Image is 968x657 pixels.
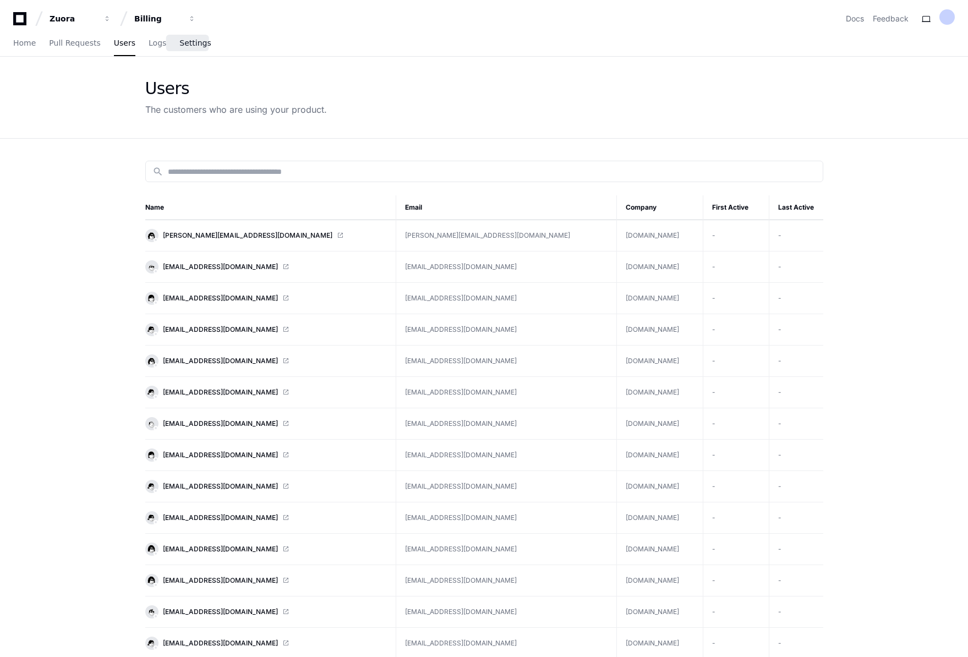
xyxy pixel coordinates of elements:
img: 4.svg [146,606,157,617]
td: [EMAIL_ADDRESS][DOMAIN_NAME] [396,471,617,502]
td: - [703,314,769,346]
td: - [769,565,823,596]
td: [PERSON_NAME][EMAIL_ADDRESS][DOMAIN_NAME] [396,220,617,251]
a: Docs [846,13,864,24]
img: 14.svg [146,387,157,397]
td: - [703,408,769,440]
td: [EMAIL_ADDRESS][DOMAIN_NAME] [396,408,617,440]
mat-icon: search [152,166,163,177]
span: [EMAIL_ADDRESS][DOMAIN_NAME] [163,545,278,554]
span: Users [114,40,135,46]
img: 15.svg [146,575,157,585]
span: Home [13,40,36,46]
th: Email [396,195,617,220]
button: Zuora [45,9,116,29]
img: 3.svg [146,355,157,366]
img: 14.svg [146,638,157,648]
a: [EMAIL_ADDRESS][DOMAIN_NAME] [145,511,387,524]
td: [DOMAIN_NAME] [617,534,703,565]
a: Settings [179,31,211,56]
img: 10.svg [146,418,157,429]
a: [EMAIL_ADDRESS][DOMAIN_NAME] [145,417,387,430]
span: [EMAIL_ADDRESS][DOMAIN_NAME] [163,357,278,365]
a: [EMAIL_ADDRESS][DOMAIN_NAME] [145,354,387,368]
td: [EMAIL_ADDRESS][DOMAIN_NAME] [396,534,617,565]
td: - [769,220,823,251]
th: Last Active [769,195,823,220]
span: [EMAIL_ADDRESS][DOMAIN_NAME] [163,607,278,616]
span: [EMAIL_ADDRESS][DOMAIN_NAME] [163,262,278,271]
span: [EMAIL_ADDRESS][DOMAIN_NAME] [163,639,278,648]
td: [DOMAIN_NAME] [617,251,703,283]
a: [EMAIL_ADDRESS][DOMAIN_NAME] [145,605,387,618]
div: Zuora [50,13,97,24]
td: [EMAIL_ADDRESS][DOMAIN_NAME] [396,596,617,628]
td: [DOMAIN_NAME] [617,220,703,251]
td: - [769,251,823,283]
td: [EMAIL_ADDRESS][DOMAIN_NAME] [396,502,617,534]
td: [EMAIL_ADDRESS][DOMAIN_NAME] [396,377,617,408]
td: - [769,346,823,377]
td: - [703,283,769,314]
td: [EMAIL_ADDRESS][DOMAIN_NAME] [396,251,617,283]
a: [EMAIL_ADDRESS][DOMAIN_NAME] [145,543,387,556]
td: - [703,502,769,534]
span: [PERSON_NAME][EMAIL_ADDRESS][DOMAIN_NAME] [163,231,332,240]
td: [DOMAIN_NAME] [617,377,703,408]
span: Settings [179,40,211,46]
span: [EMAIL_ADDRESS][DOMAIN_NAME] [163,294,278,303]
span: [EMAIL_ADDRESS][DOMAIN_NAME] [163,513,278,522]
a: [EMAIL_ADDRESS][DOMAIN_NAME] [145,480,387,493]
th: Company [617,195,703,220]
a: Users [114,31,135,56]
a: [EMAIL_ADDRESS][DOMAIN_NAME] [145,260,387,273]
td: - [703,471,769,502]
button: Feedback [873,13,909,24]
img: 9.svg [146,261,157,272]
th: First Active [703,195,769,220]
td: - [769,440,823,471]
td: [DOMAIN_NAME] [617,471,703,502]
td: [DOMAIN_NAME] [617,565,703,596]
a: Pull Requests [49,31,100,56]
td: [EMAIL_ADDRESS][DOMAIN_NAME] [396,314,617,346]
td: [DOMAIN_NAME] [617,346,703,377]
img: 2.svg [146,512,157,523]
td: - [703,565,769,596]
img: 16.svg [146,544,157,554]
div: Billing [134,13,182,24]
td: - [769,596,823,628]
td: - [769,502,823,534]
td: - [703,596,769,628]
span: [EMAIL_ADDRESS][DOMAIN_NAME] [163,482,278,491]
img: 2.svg [146,324,157,335]
a: Home [13,31,36,56]
td: - [703,346,769,377]
a: [EMAIL_ADDRESS][DOMAIN_NAME] [145,448,387,462]
a: [EMAIL_ADDRESS][DOMAIN_NAME] [145,637,387,650]
a: [EMAIL_ADDRESS][DOMAIN_NAME] [145,323,387,336]
td: - [769,283,823,314]
td: [EMAIL_ADDRESS][DOMAIN_NAME] [396,346,617,377]
a: [EMAIL_ADDRESS][DOMAIN_NAME] [145,386,387,399]
span: [EMAIL_ADDRESS][DOMAIN_NAME] [163,388,278,397]
span: [EMAIL_ADDRESS][DOMAIN_NAME] [163,419,278,428]
img: 1.svg [146,293,157,303]
div: The customers who are using your product. [145,103,327,116]
span: Logs [149,40,166,46]
td: [EMAIL_ADDRESS][DOMAIN_NAME] [396,565,617,596]
th: Name [145,195,396,220]
td: [DOMAIN_NAME] [617,408,703,440]
td: [DOMAIN_NAME] [617,283,703,314]
div: Users [145,79,327,98]
td: - [703,220,769,251]
td: - [769,314,823,346]
a: Logs [149,31,166,56]
td: [DOMAIN_NAME] [617,440,703,471]
td: - [703,377,769,408]
td: [DOMAIN_NAME] [617,502,703,534]
span: Pull Requests [49,40,100,46]
td: - [769,534,823,565]
a: [EMAIL_ADDRESS][DOMAIN_NAME] [145,574,387,587]
span: [EMAIL_ADDRESS][DOMAIN_NAME] [163,451,278,459]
